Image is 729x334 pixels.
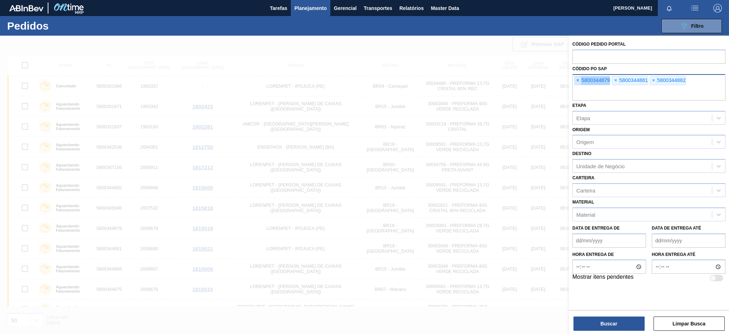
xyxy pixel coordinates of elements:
[652,226,701,231] label: Data de Entrega até
[661,19,722,33] button: Filtro
[294,4,327,12] span: Planejamento
[691,23,704,29] span: Filtro
[691,4,699,12] img: userActions
[576,115,590,121] div: Etapa
[572,127,590,132] label: Origem
[399,4,424,12] span: Relatórios
[612,76,648,85] div: 5800344881
[576,187,595,193] div: Carteira
[612,76,619,85] span: ×
[572,175,594,180] label: Carteira
[658,3,681,13] button: Notificações
[650,76,657,85] span: ×
[572,250,646,260] label: Hora entrega de
[576,163,625,169] div: Unidade de Negócio
[431,4,459,12] span: Master Data
[652,233,725,248] input: dd/mm/yyyy
[7,22,115,30] h1: Pedidos
[652,250,725,260] label: Hora entrega até
[572,103,586,108] label: Etapa
[650,76,686,85] div: 5800344882
[575,76,581,85] span: ×
[572,151,591,156] label: Destino
[576,139,594,145] div: Origem
[364,4,392,12] span: Transportes
[572,226,620,231] label: Data de Entrega de
[334,4,357,12] span: Gerencial
[572,274,634,282] label: Mostrar itens pendentes
[572,42,626,47] label: Código Pedido Portal
[574,76,610,85] div: 5800344879
[572,200,594,205] label: Material
[572,233,646,248] input: dd/mm/yyyy
[572,66,607,71] label: Códido PO SAP
[713,4,722,12] img: Logout
[9,5,43,11] img: TNhmsLtSVTkK8tSr43FrP2fwEKptu5GPRR3wAAAABJRU5ErkJggg==
[270,4,287,12] span: Tarefas
[576,211,595,217] div: Material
